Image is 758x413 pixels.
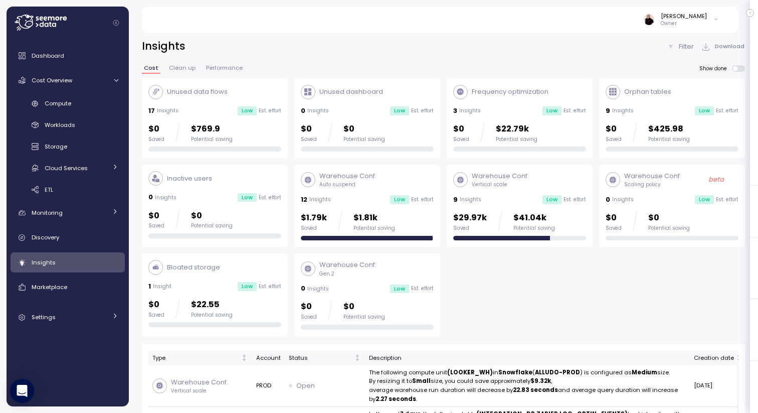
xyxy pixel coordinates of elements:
p: By resizing it to size, you could save approximately , [369,377,686,386]
a: Insights [11,252,125,272]
p: 1 [148,282,151,292]
p: Insights [157,107,178,114]
p: 9 [606,106,610,116]
div: Saved [301,136,317,143]
p: $0 [191,209,233,223]
strong: ALLUDO-PROD [535,368,580,376]
p: Unused dashboard [319,87,383,97]
p: The following compute unit in ( ) is configured as size. [369,368,686,377]
strong: (LOOKER_WH) [447,368,493,376]
div: [PERSON_NAME] [661,12,707,20]
div: Potential saving [648,225,690,232]
p: $0 [301,122,317,136]
div: Saved [148,222,164,229]
div: Not sorted [241,354,248,361]
p: Est. effort [411,196,434,203]
img: ALV-UjWTXl0BckX9QlCCFCO3YJM695KrdHU9PduqXLwpao7QEm9YKfVO0nkiLQ39XU468Dk1aMFiahi-8xmqXteL-c-9hbdqs... [644,14,654,25]
p: beta [708,175,724,185]
p: $22.55 [191,298,233,312]
span: Insights [32,258,56,266]
p: Insights [309,196,331,203]
a: Monitoring [11,203,125,223]
div: Low [238,106,257,115]
p: Est. effort [259,283,281,290]
div: Saved [301,225,327,232]
p: Est. effort [411,107,434,114]
span: Settings [32,313,56,321]
p: Insights [307,286,329,293]
p: Insights [459,107,481,114]
p: $0 [343,122,385,136]
div: Potential saving [513,225,555,232]
p: Warehouse Conf. [171,377,228,387]
div: Creation date [694,354,734,363]
div: Low [390,106,409,115]
p: $0 [343,300,385,314]
p: Insights [307,107,329,114]
p: $41.04k [513,211,555,225]
p: $1.79k [301,211,327,225]
span: Marketplace [32,283,67,291]
div: Not sorted [354,354,361,361]
span: ETL [45,186,53,194]
span: Cost Overview [32,76,72,84]
p: Est. effort [259,194,281,201]
a: Cost Overview [11,70,125,90]
a: Storage [11,139,125,155]
div: Saved [453,225,487,232]
div: Low [390,195,409,204]
h2: Insights [142,39,185,54]
strong: Small [412,377,431,385]
p: 17 [148,106,155,116]
p: Vertical scale [171,387,228,394]
th: Creation dateNot sorted [690,351,746,365]
div: Saved [606,136,622,143]
div: Potential saving [648,136,690,143]
div: Potential saving [191,136,233,143]
button: Collapse navigation [110,19,122,27]
span: Performance [206,65,243,71]
a: Settings [11,308,125,328]
div: Not sorted [735,354,742,361]
a: Workloads [11,117,125,133]
button: Download [700,39,745,54]
strong: Snowflake [498,368,532,376]
div: Saved [301,314,317,321]
div: Saved [148,136,164,143]
p: Est. effort [259,107,281,114]
div: Potential saving [343,136,385,143]
div: Low [238,282,257,291]
th: TypeNot sorted [148,351,252,365]
p: 0 [301,284,305,294]
div: Low [238,193,257,202]
p: Frequency optimization [472,87,548,97]
a: Marketplace [11,277,125,297]
p: Est. effort [563,196,586,203]
span: Download [715,40,744,53]
p: 0 [301,106,305,116]
div: Potential saving [191,312,233,319]
p: Insights [612,107,634,114]
span: Dashboard [32,52,64,60]
p: $29.97k [453,211,487,225]
p: $0 [606,211,622,225]
span: Discovery [32,233,59,241]
p: Bloated storage [167,262,220,272]
p: Unused data flows [167,87,228,97]
p: Insights [612,196,634,203]
p: Warehouse Conf. [319,260,376,270]
p: Insight [153,283,171,290]
p: Auto suspend [319,181,376,188]
div: Saved [606,225,622,232]
div: Low [542,195,561,204]
p: average warehouse run duration will decrease by and average query duration will increase by . [369,386,686,403]
a: Compute [11,95,125,112]
p: Insights [460,196,481,203]
div: Status [289,354,352,363]
div: Type [152,354,240,363]
p: Est. effort [411,285,434,292]
span: Clean up [169,65,196,71]
span: Cloud Services [45,164,88,172]
p: 0 [606,195,610,205]
th: StatusNot sorted [285,351,365,365]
